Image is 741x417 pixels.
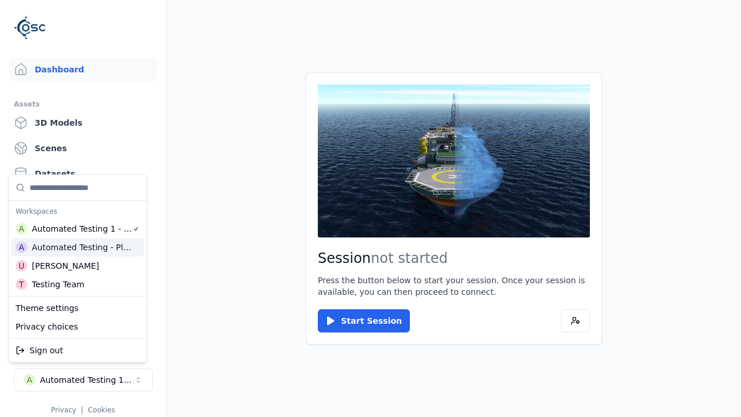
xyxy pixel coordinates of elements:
div: A [16,242,27,253]
div: A [16,223,27,235]
div: Automated Testing 1 - Playwright [32,223,133,235]
div: Suggestions [9,175,146,296]
div: Theme settings [11,299,144,317]
div: Suggestions [9,297,146,338]
div: U [16,260,27,272]
div: Sign out [11,341,144,360]
div: Privacy choices [11,317,144,336]
div: [PERSON_NAME] [32,260,99,272]
div: Suggestions [9,339,146,362]
div: Automated Testing - Playwright [32,242,132,253]
div: T [16,279,27,290]
div: Testing Team [32,279,85,290]
div: Workspaces [11,203,144,220]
